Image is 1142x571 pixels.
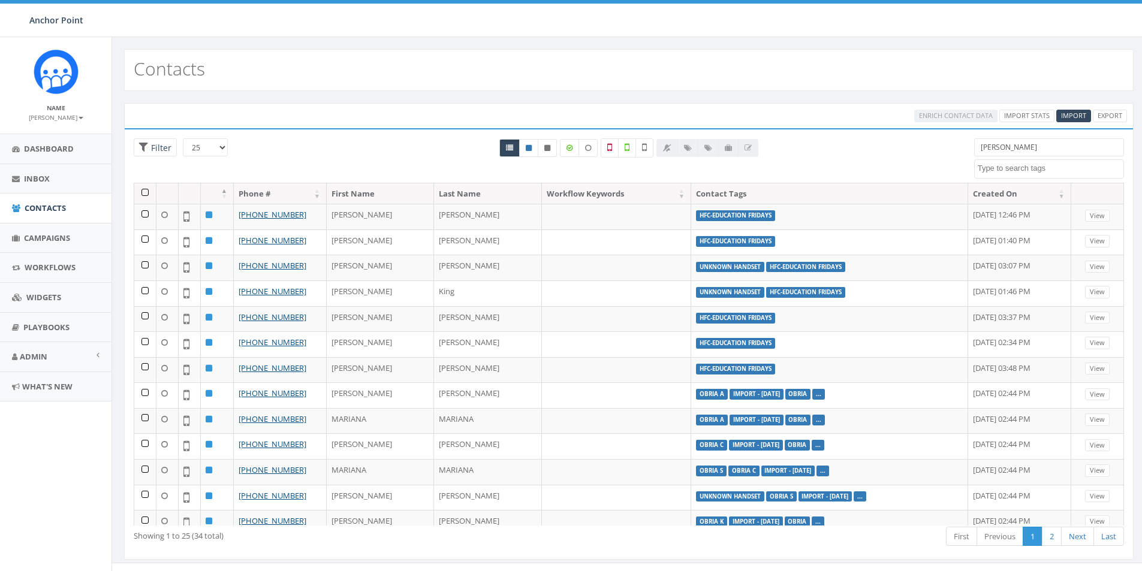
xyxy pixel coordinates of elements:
[29,14,83,26] span: Anchor Point
[34,49,79,94] img: Rally_platform_Icon_1.png
[729,516,783,527] label: Import - [DATE]
[730,415,784,425] label: Import - [DATE]
[434,357,541,383] td: [PERSON_NAME]
[978,163,1123,174] textarea: Search
[1085,312,1110,324] a: View
[239,413,306,424] a: [PHONE_NUMBER]
[968,255,1071,280] td: [DATE] 03:07 PM
[816,416,821,424] a: ...
[968,510,1071,536] td: [DATE] 02:44 PM
[974,138,1124,156] input: Type to search
[618,138,636,158] label: Validated
[968,357,1071,383] td: [DATE] 03:48 PM
[968,306,1071,332] td: [DATE] 03:37 PM
[785,415,811,425] label: Obria
[239,209,306,220] a: [PHONE_NUMBER]
[327,357,434,383] td: [PERSON_NAME]
[29,113,83,122] small: [PERSON_NAME]
[696,236,775,247] label: HFC-Education Fridays
[799,491,852,502] label: Import - [DATE]
[327,229,434,255] td: [PERSON_NAME]
[327,183,434,204] th: First Name
[730,389,784,400] label: Import - [DATE]
[434,331,541,357] td: [PERSON_NAME]
[1085,388,1110,401] a: View
[434,433,541,459] td: [PERSON_NAME]
[327,485,434,510] td: [PERSON_NAME]
[691,183,968,204] th: Contact Tags
[526,144,532,152] i: This phone number is subscribed and will receive texts.
[635,138,653,158] label: Not Validated
[499,139,520,157] a: All contacts
[785,440,810,451] label: Obria
[239,464,306,475] a: [PHONE_NUMBER]
[434,485,541,510] td: [PERSON_NAME]
[327,510,434,536] td: [PERSON_NAME]
[148,142,171,153] span: Filter
[968,229,1071,255] td: [DATE] 01:40 PM
[1023,527,1042,546] a: 1
[23,322,70,333] span: Playbooks
[820,467,825,475] a: ...
[239,337,306,348] a: [PHONE_NUMBER]
[519,139,538,157] a: Active
[327,408,434,434] td: MARIANA
[968,408,1071,434] td: [DATE] 02:44 PM
[785,516,810,527] label: Obria
[542,183,691,204] th: Workflow Keywords: activate to sort column ascending
[47,104,65,112] small: Name
[696,287,764,298] label: unknown handset
[327,280,434,306] td: [PERSON_NAME]
[26,292,61,303] span: Widgets
[29,111,83,122] a: [PERSON_NAME]
[977,527,1023,546] a: Previous
[1085,515,1110,528] a: View
[434,408,541,434] td: MARIANA
[327,382,434,408] td: [PERSON_NAME]
[816,390,821,398] a: ...
[857,493,863,500] a: ...
[239,260,306,271] a: [PHONE_NUMBER]
[696,338,775,349] label: HFC-Education Fridays
[696,516,727,527] label: Obria K
[560,139,579,157] label: Data Enriched
[1085,210,1110,222] a: View
[327,306,434,332] td: [PERSON_NAME]
[766,287,845,298] label: HFC-Education Fridays
[234,183,327,204] th: Phone #: activate to sort column ascending
[434,459,541,485] td: MARIANA
[434,183,541,204] th: Last Name
[1061,111,1086,120] span: Import
[1061,527,1094,546] a: Next
[968,183,1071,204] th: Created On: activate to sort column ascending
[22,381,73,392] span: What's New
[696,313,775,324] label: HFC-Education Fridays
[327,459,434,485] td: MARIANA
[538,139,557,157] a: Opted Out
[239,235,306,246] a: [PHONE_NUMBER]
[1093,110,1127,122] a: Export
[134,138,177,157] span: Advance Filter
[327,331,434,357] td: [PERSON_NAME]
[239,490,306,501] a: [PHONE_NUMBER]
[134,59,205,78] h2: Contacts
[696,415,728,425] label: Obria A
[696,466,727,476] label: Obria S
[239,515,306,526] a: [PHONE_NUMBER]
[968,459,1071,485] td: [DATE] 02:44 PM
[434,306,541,332] td: [PERSON_NAME]
[766,262,845,273] label: HFC-Education Fridays
[1085,490,1110,503] a: View
[434,204,541,229] td: [PERSON_NAME]
[785,389,811,400] label: Obria
[1093,527,1124,546] a: Last
[24,143,74,154] span: Dashboard
[728,466,760,476] label: Obria C
[434,510,541,536] td: [PERSON_NAME]
[434,382,541,408] td: [PERSON_NAME]
[696,389,728,400] label: Obria A
[729,440,783,451] label: Import - [DATE]
[239,362,306,373] a: [PHONE_NUMBER]
[327,255,434,280] td: [PERSON_NAME]
[968,433,1071,459] td: [DATE] 02:44 PM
